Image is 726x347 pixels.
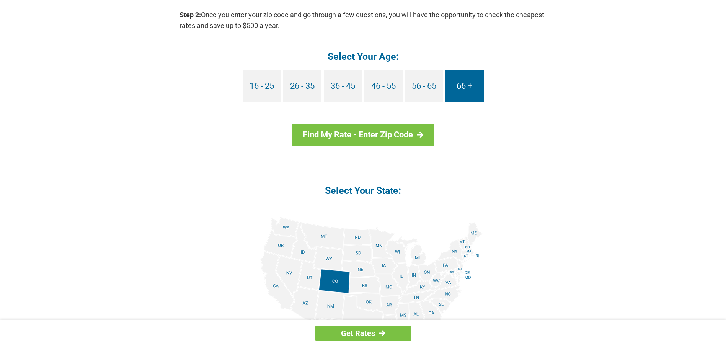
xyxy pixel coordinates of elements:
a: 46 - 55 [364,70,403,102]
a: 36 - 45 [324,70,362,102]
h4: Select Your Age: [179,50,547,63]
a: 56 - 65 [405,70,443,102]
a: Find My Rate - Enter Zip Code [292,124,434,146]
h4: Select Your State: [179,184,547,197]
a: 16 - 25 [243,70,281,102]
a: 26 - 35 [283,70,321,102]
p: Once you enter your zip code and go through a few questions, you will have the opportunity to che... [179,10,547,31]
b: Step 2: [179,11,201,19]
a: 66 + [445,70,484,102]
a: Get Rates [315,326,411,341]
